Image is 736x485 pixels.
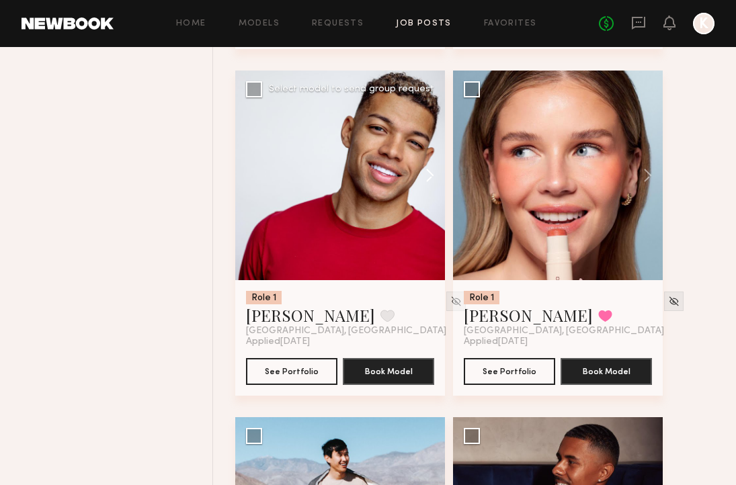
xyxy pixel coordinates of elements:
div: Role 1 [246,291,282,304]
a: Home [176,19,206,28]
div: Select model to send group request [269,85,434,94]
button: See Portfolio [246,358,337,385]
a: K [693,13,714,34]
span: [GEOGRAPHIC_DATA], [GEOGRAPHIC_DATA] [246,326,446,337]
a: Book Model [561,365,652,376]
div: Role 1 [464,291,499,304]
button: Book Model [343,358,434,385]
a: Job Posts [396,19,452,28]
a: Book Model [343,365,434,376]
button: Book Model [561,358,652,385]
a: Favorites [484,19,537,28]
div: Applied [DATE] [246,337,434,347]
button: See Portfolio [464,358,555,385]
a: [PERSON_NAME] [246,304,375,326]
img: Unhide Model [450,296,462,307]
a: Requests [312,19,364,28]
a: [PERSON_NAME] [464,304,593,326]
img: Unhide Model [668,296,680,307]
div: Applied [DATE] [464,337,652,347]
span: [GEOGRAPHIC_DATA], [GEOGRAPHIC_DATA] [464,326,664,337]
a: Models [239,19,280,28]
